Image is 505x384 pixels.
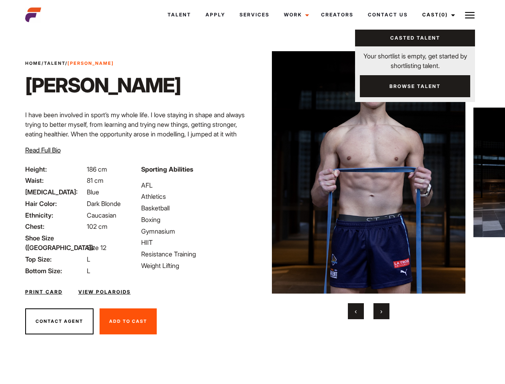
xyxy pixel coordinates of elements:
[109,318,147,324] span: Add To Cast
[25,254,85,264] span: Top Size:
[355,46,475,70] p: Your shortlist is empty, get started by shortlisting talent.
[361,4,415,26] a: Contact Us
[141,261,248,270] li: Weight Lifting
[465,10,475,20] img: Burger icon
[87,188,99,196] span: Blue
[141,180,248,190] li: AFL
[87,211,116,219] span: Caucasian
[355,307,357,315] span: Previous
[25,60,114,67] span: / /
[25,308,94,335] button: Contact Agent
[25,187,85,197] span: [MEDICAL_DATA]:
[87,244,106,252] span: Size 12
[68,60,114,66] strong: [PERSON_NAME]
[380,307,382,315] span: Next
[439,12,448,18] span: (0)
[355,30,475,46] a: Casted Talent
[141,249,248,259] li: Resistance Training
[25,210,85,220] span: Ethnicity:
[232,4,277,26] a: Services
[141,192,248,201] li: Athletics
[25,145,61,155] button: Read Full Bio
[25,222,85,231] span: Chest:
[141,215,248,224] li: Boxing
[277,4,314,26] a: Work
[141,238,248,247] li: HIIT
[87,176,104,184] span: 81 cm
[25,266,85,276] span: Bottom Size:
[141,226,248,236] li: Gymnasium
[44,60,65,66] a: Talent
[78,288,131,296] a: View Polaroids
[25,60,42,66] a: Home
[100,308,157,335] button: Add To Cast
[141,203,248,213] li: Basketball
[87,165,107,173] span: 186 cm
[314,4,361,26] a: Creators
[415,4,460,26] a: Cast(0)
[87,255,90,263] span: L
[87,267,90,275] span: L
[87,222,108,230] span: 102 cm
[25,164,85,174] span: Height:
[25,146,61,154] span: Read Full Bio
[360,75,470,97] a: Browse Talent
[160,4,198,26] a: Talent
[25,233,85,252] span: Shoe Size ([GEOGRAPHIC_DATA]):
[25,176,85,185] span: Waist:
[25,7,41,23] img: cropped-aefm-brand-fav-22-square.png
[25,288,62,296] a: Print Card
[25,110,248,187] p: I have been involved in sport’s my whole life. I love staying in shape and always trying to bette...
[141,165,193,173] strong: Sporting Abilities
[25,199,85,208] span: Hair Color:
[87,200,121,208] span: Dark Blonde
[25,73,181,97] h1: [PERSON_NAME]
[198,4,232,26] a: Apply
